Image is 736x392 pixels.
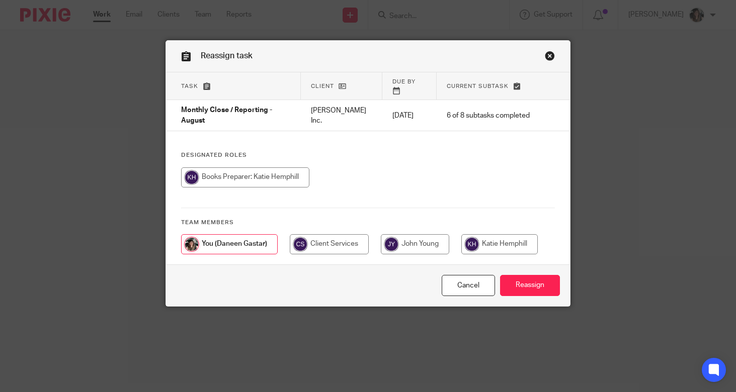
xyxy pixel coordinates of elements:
span: Task [181,83,198,89]
span: Current subtask [447,83,509,89]
p: [DATE] [392,111,427,121]
p: [PERSON_NAME] Inc. [311,106,372,126]
input: Reassign [500,275,560,297]
span: Reassign task [201,52,253,60]
a: Close this dialog window [545,51,555,64]
span: Client [311,83,334,89]
a: Close this dialog window [442,275,495,297]
span: Monthly Close / Reporting - August [181,107,272,125]
span: Due by [392,79,416,84]
h4: Team members [181,219,555,227]
td: 6 of 8 subtasks completed [437,100,540,131]
h4: Designated Roles [181,151,555,159]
